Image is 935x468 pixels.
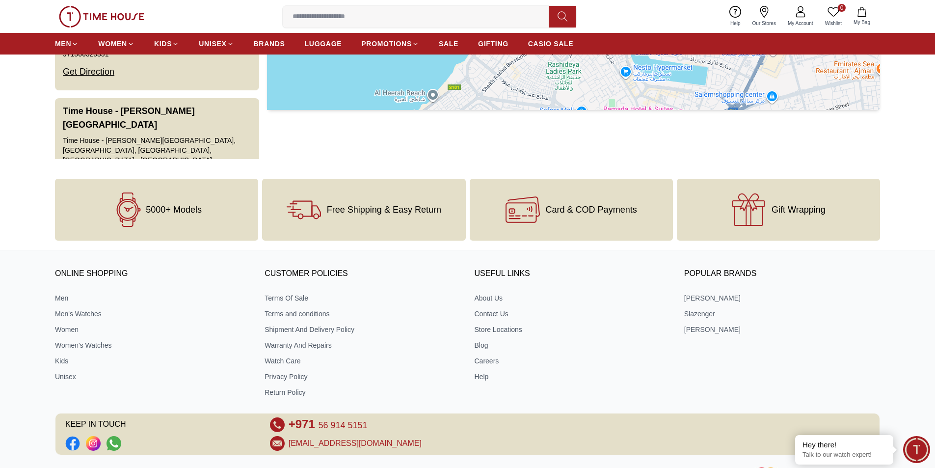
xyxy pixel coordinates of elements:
a: Help [475,372,670,382]
button: Time House - [PERSON_NAME][GEOGRAPHIC_DATA]Time House - [PERSON_NAME][GEOGRAPHIC_DATA], [GEOGRAPH... [55,98,259,216]
h3: USEFUL LINKS [475,267,670,281]
p: Talk to our watch expert! [802,451,886,459]
h3: Time House - [PERSON_NAME][GEOGRAPHIC_DATA] [63,104,251,132]
span: Wishlist [821,20,846,27]
button: My Bag [848,5,876,28]
div: Hey there! [802,440,886,450]
span: Help [726,20,745,27]
a: Help [724,4,747,29]
span: KEEP IN TOUCH [65,417,256,432]
a: Watch Care [265,356,460,366]
a: Kids [55,356,251,366]
a: Careers [475,356,670,366]
a: MEN [55,35,79,53]
a: Slazenger [684,309,880,319]
span: SALE [439,39,458,49]
a: Social Link [86,436,101,451]
h3: CUSTOMER POLICIES [265,267,460,281]
span: PROMOTIONS [361,39,412,49]
span: My Bag [850,19,874,26]
span: My Account [784,20,817,27]
span: LUGGAGE [305,39,342,49]
a: Contact Us [475,309,670,319]
a: Women's Watches [55,340,251,350]
a: BRANDS [254,35,285,53]
a: Social Link [107,436,121,451]
div: Time House - [PERSON_NAME][GEOGRAPHIC_DATA], [GEOGRAPHIC_DATA], [GEOGRAPHIC_DATA], [GEOGRAPHIC_DA... [63,136,251,165]
a: Women [55,325,251,334]
a: Return Policy [265,387,460,397]
span: Gift Wrapping [772,205,826,215]
a: Shipment And Delivery Policy [265,325,460,334]
a: Blog [475,340,670,350]
a: WOMEN [98,35,134,53]
a: LUGGAGE [305,35,342,53]
a: Our Stores [747,4,782,29]
li: Facebook [65,436,80,451]
span: WOMEN [98,39,127,49]
a: [EMAIL_ADDRESS][DOMAIN_NAME] [289,438,422,449]
h3: ONLINE SHOPPING [55,267,251,281]
span: Free Shipping & Easy Return [327,205,441,215]
a: [PERSON_NAME] [684,293,880,303]
a: Store Locations [475,325,670,334]
span: UNISEX [199,39,226,49]
a: About Us [475,293,670,303]
span: 5000+ Models [146,205,202,215]
a: KIDS [154,35,179,53]
span: 56 914 5151 [318,420,367,430]
span: KIDS [154,39,172,49]
h3: Popular Brands [684,267,880,281]
a: PROMOTIONS [361,35,419,53]
a: Men [55,293,251,303]
a: [PERSON_NAME] [684,325,880,334]
span: Our Stores [748,20,780,27]
a: Warranty And Repairs [265,340,460,350]
a: Men's Watches [55,309,251,319]
a: Privacy Policy [265,372,460,382]
span: GIFTING [478,39,508,49]
a: UNISEX [199,35,234,53]
a: SALE [439,35,458,53]
span: 0 [838,4,846,12]
div: Get Direction [63,59,114,84]
a: 0Wishlist [819,4,848,29]
a: Unisex [55,372,251,382]
span: CASIO SALE [528,39,574,49]
a: Terms and conditions [265,309,460,319]
a: Social Link [65,436,80,451]
a: GIFTING [478,35,508,53]
div: Chat Widget [903,436,930,463]
a: +971 56 914 5151 [289,417,368,432]
a: Terms Of Sale [265,293,460,303]
a: CASIO SALE [528,35,574,53]
span: Card & COD Payments [546,205,637,215]
span: BRANDS [254,39,285,49]
span: MEN [55,39,71,49]
img: ... [59,6,144,28]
